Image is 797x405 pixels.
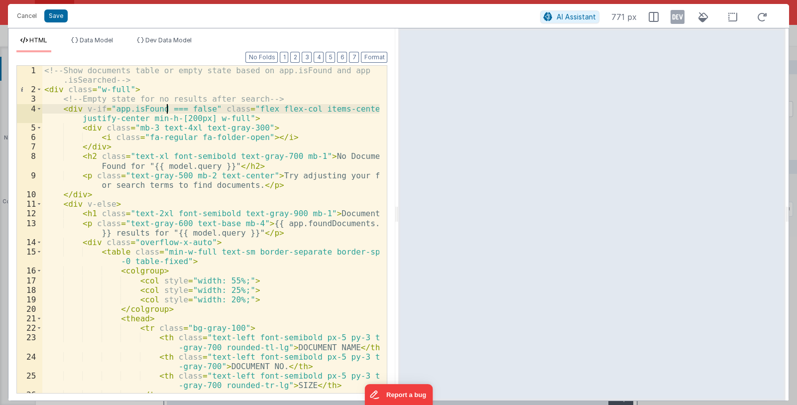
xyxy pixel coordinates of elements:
[337,52,347,63] button: 6
[17,390,42,400] div: 26
[611,11,637,23] span: 771 px
[17,314,42,323] div: 21
[364,384,433,405] iframe: Marker.io feedback button
[17,266,42,275] div: 16
[17,352,42,371] div: 24
[540,10,599,23] button: AI Assistant
[17,209,42,218] div: 12
[302,52,312,63] button: 3
[314,52,324,63] button: 4
[17,190,42,199] div: 10
[17,304,42,314] div: 20
[17,276,42,285] div: 17
[17,85,42,94] div: 2
[326,52,335,63] button: 5
[17,238,42,247] div: 14
[361,52,387,63] button: Format
[17,199,42,209] div: 11
[349,52,359,63] button: 7
[17,171,42,190] div: 9
[29,36,47,44] span: HTML
[17,104,42,123] div: 4
[280,52,288,63] button: 1
[290,52,300,63] button: 2
[12,9,42,23] button: Cancel
[44,9,68,22] button: Save
[245,52,278,63] button: No Folds
[17,295,42,304] div: 19
[145,36,192,44] span: Dev Data Model
[17,142,42,151] div: 7
[17,219,42,238] div: 13
[17,323,42,333] div: 22
[17,133,42,142] div: 6
[17,333,42,352] div: 23
[17,247,42,266] div: 15
[17,371,42,390] div: 25
[17,285,42,295] div: 18
[17,94,42,104] div: 3
[17,123,42,133] div: 5
[557,12,596,21] span: AI Assistant
[17,151,42,170] div: 8
[80,36,113,44] span: Data Model
[17,66,42,85] div: 1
